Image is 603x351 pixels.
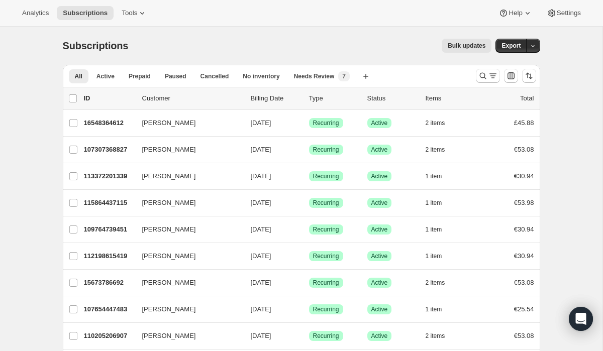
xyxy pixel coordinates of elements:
span: 1 item [426,172,442,180]
button: [PERSON_NAME] [136,275,237,291]
div: 16548364612[PERSON_NAME][DATE]SuccessRecurringSuccessActive2 items£45.88 [84,116,534,130]
button: [PERSON_NAME] [136,328,237,344]
span: [PERSON_NAME] [142,251,196,261]
span: Active [371,172,388,180]
span: [DATE] [251,279,271,286]
span: Active [371,252,388,260]
button: [PERSON_NAME] [136,221,237,238]
span: Prepaid [129,72,151,80]
span: No inventory [243,72,279,80]
span: [DATE] [251,172,271,180]
span: Active [96,72,115,80]
button: [PERSON_NAME] [136,195,237,211]
button: Settings [541,6,587,20]
span: 7 [342,72,346,80]
button: Analytics [16,6,55,20]
button: Subscriptions [57,6,114,20]
div: 115864437115[PERSON_NAME][DATE]SuccessRecurringSuccessActive1 item€53.98 [84,196,534,210]
span: [PERSON_NAME] [142,118,196,128]
span: 2 items [426,146,445,154]
span: €30.94 [514,172,534,180]
button: Search and filter results [476,69,500,83]
span: 1 item [426,225,442,233]
div: 107654447483[PERSON_NAME][DATE]SuccessRecurringSuccessActive1 item€25.54 [84,302,534,316]
p: Status [367,93,418,103]
div: Open Intercom Messenger [569,307,593,331]
div: 109764739451[PERSON_NAME][DATE]SuccessRecurringSuccessActive1 item€30.94 [84,222,534,237]
span: [PERSON_NAME] [142,171,196,181]
button: [PERSON_NAME] [136,301,237,317]
span: 2 items [426,119,445,127]
button: Export [495,39,527,53]
span: [PERSON_NAME] [142,198,196,208]
p: 107654447483 [84,304,134,314]
span: Tools [122,9,137,17]
button: 1 item [426,249,453,263]
span: 2 items [426,279,445,287]
span: €30.94 [514,252,534,260]
button: [PERSON_NAME] [136,168,237,184]
p: 107307368827 [84,145,134,155]
span: [PERSON_NAME] [142,278,196,288]
span: £45.88 [514,119,534,127]
button: 1 item [426,222,453,237]
span: Recurring [313,332,339,340]
div: Type [309,93,359,103]
span: Recurring [313,279,339,287]
span: Needs Review [294,72,335,80]
span: [PERSON_NAME] [142,224,196,235]
p: 113372201339 [84,171,134,181]
div: IDCustomerBilling DateTypeStatusItemsTotal [84,93,534,103]
p: 15673786692 [84,278,134,288]
span: €53.08 [514,146,534,153]
span: 1 item [426,305,442,313]
span: Paused [165,72,186,80]
span: Bulk updates [448,42,485,50]
button: Tools [116,6,153,20]
div: 110205206907[PERSON_NAME][DATE]SuccessRecurringSuccessActive2 items€53.08 [84,329,534,343]
span: Active [371,119,388,127]
p: Billing Date [251,93,301,103]
span: Recurring [313,252,339,260]
span: [DATE] [251,199,271,206]
button: Bulk updates [442,39,491,53]
span: €25.54 [514,305,534,313]
span: Active [371,279,388,287]
span: €30.94 [514,225,534,233]
button: 1 item [426,196,453,210]
button: [PERSON_NAME] [136,142,237,158]
span: €53.98 [514,199,534,206]
button: Sort the results [522,69,536,83]
div: Items [426,93,476,103]
span: Active [371,305,388,313]
span: Active [371,225,388,233]
p: 109764739451 [84,224,134,235]
div: 15673786692[PERSON_NAME][DATE]SuccessRecurringSuccessActive2 items€53.08 [84,276,534,290]
button: 1 item [426,169,453,183]
span: 2 items [426,332,445,340]
span: Subscriptions [63,40,129,51]
span: All [75,72,82,80]
span: Help [509,9,522,17]
span: [DATE] [251,146,271,153]
button: 2 items [426,329,456,343]
span: Export [501,42,521,50]
span: Subscriptions [63,9,108,17]
button: Customize table column order and visibility [504,69,518,83]
div: 113372201339[PERSON_NAME][DATE]SuccessRecurringSuccessActive1 item€30.94 [84,169,534,183]
div: 107307368827[PERSON_NAME][DATE]SuccessRecurringSuccessActive2 items€53.08 [84,143,534,157]
span: Recurring [313,146,339,154]
button: 1 item [426,302,453,316]
p: 16548364612 [84,118,134,128]
span: Active [371,199,388,207]
span: [PERSON_NAME] [142,304,196,314]
span: 1 item [426,199,442,207]
button: 2 items [426,143,456,157]
span: €53.08 [514,332,534,339]
span: Recurring [313,172,339,180]
span: Recurring [313,119,339,127]
button: Create new view [358,69,374,83]
span: 1 item [426,252,442,260]
span: Cancelled [200,72,229,80]
p: 112198615419 [84,251,134,261]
